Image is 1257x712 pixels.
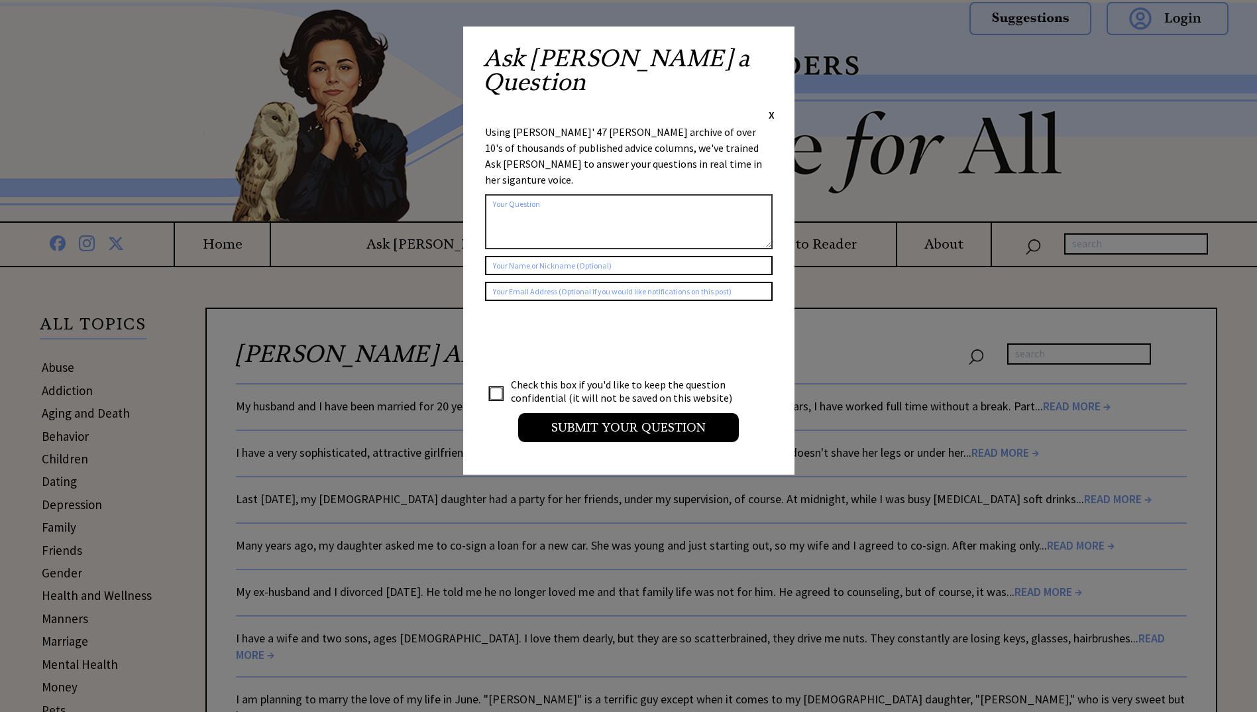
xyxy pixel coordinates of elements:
input: Your Email Address (Optional if you would like notifications on this post) [485,282,773,301]
td: Check this box if you'd like to keep the question confidential (it will not be saved on this webs... [510,377,745,405]
iframe: reCAPTCHA [485,314,686,366]
span: X [769,108,775,121]
h2: Ask [PERSON_NAME] a Question [483,46,775,107]
div: Using [PERSON_NAME]' 47 [PERSON_NAME] archive of over 10's of thousands of published advice colum... [485,124,773,188]
input: Submit your Question [518,413,739,442]
input: Your Name or Nickname (Optional) [485,256,773,275]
